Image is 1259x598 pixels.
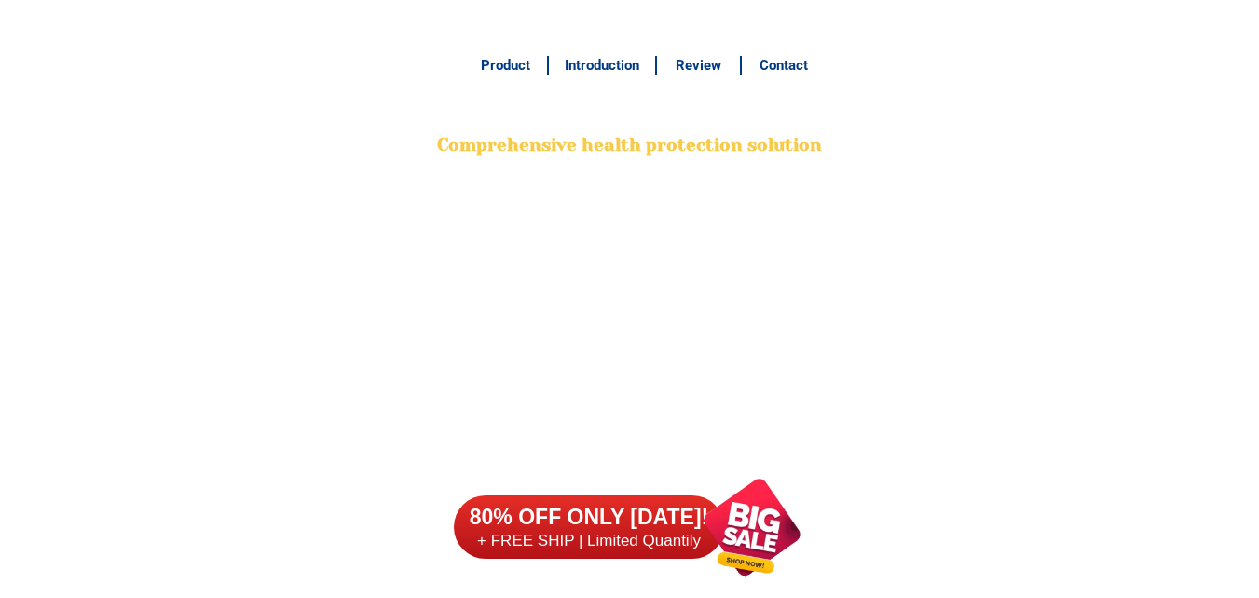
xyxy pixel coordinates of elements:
h2: BONA VITA COFFEE [434,90,826,133]
h6: 80% OFF ONLY [DATE]! [454,504,724,532]
h6: Review [667,55,731,76]
h6: Introduction [558,55,645,76]
h6: Contact [752,55,815,76]
h6: + FREE SHIP | Limited Quantily [454,531,724,551]
h2: Comprehensive health protection solution [434,132,826,160]
h6: Product [473,55,537,76]
h3: FREE SHIPPING NATIONWIDE [434,10,826,38]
